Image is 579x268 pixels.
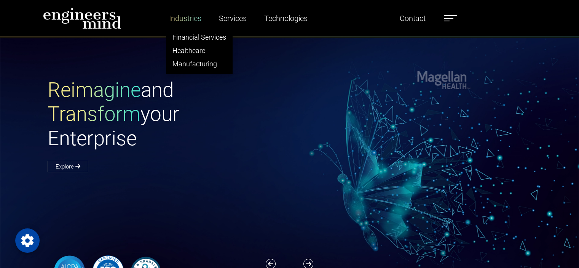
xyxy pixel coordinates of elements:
h1: and your Enterprise [48,78,290,151]
a: Contact [397,10,429,27]
a: Explore [48,161,88,172]
a: Technologies [261,10,311,27]
img: logo [43,8,121,29]
a: Healthcare [166,44,232,57]
span: Reimagine [48,78,141,102]
a: Manufacturing [166,57,232,71]
a: Services [216,10,250,27]
ul: Industries [166,27,233,74]
a: Industries [166,10,204,27]
a: Financial Services [166,30,232,44]
span: Transform [48,102,140,126]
